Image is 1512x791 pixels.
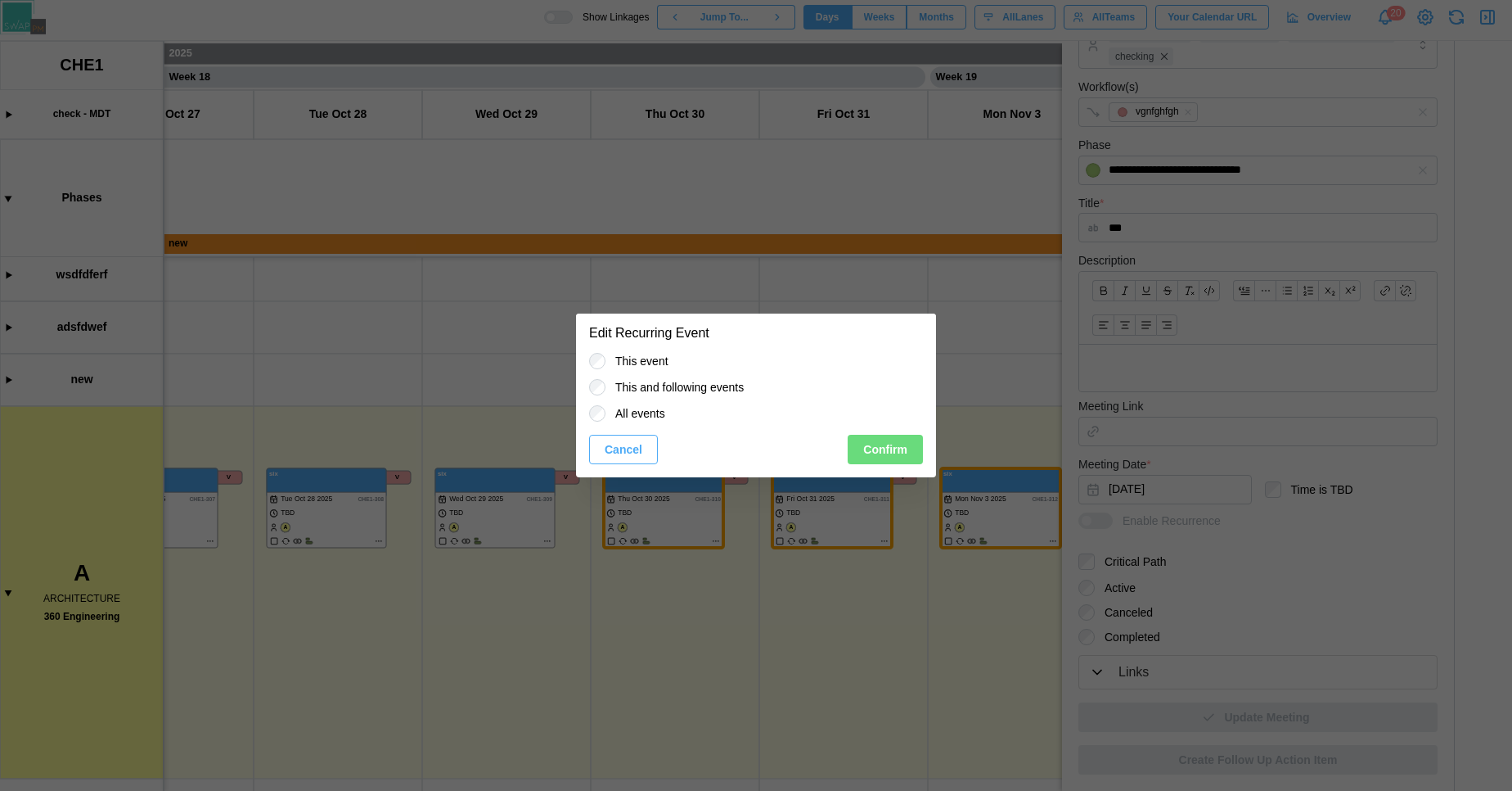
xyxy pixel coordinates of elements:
label: This event [605,353,668,369]
span: Confirm [863,436,907,463]
span: Cancel [605,436,642,463]
label: All events [605,405,665,422]
label: This and following events [605,379,744,395]
h2: Edit Recurring Event [589,327,709,340]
